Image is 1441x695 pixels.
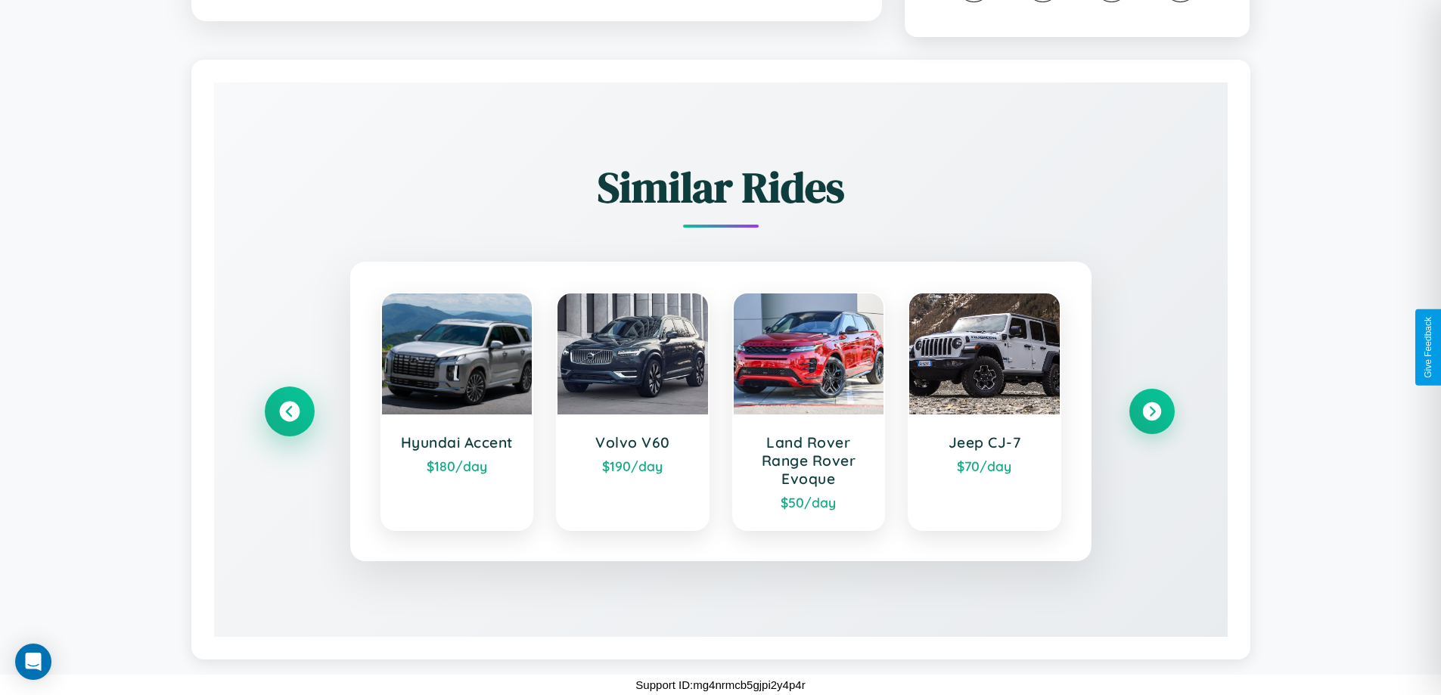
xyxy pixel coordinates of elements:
[380,292,534,531] a: Hyundai Accent$180/day
[397,433,517,451] h3: Hyundai Accent
[15,644,51,680] div: Open Intercom Messenger
[556,292,710,531] a: Volvo V60$190/day
[924,433,1045,451] h3: Jeep CJ-7
[749,494,869,510] div: $ 50 /day
[1423,317,1433,378] div: Give Feedback
[573,433,693,451] h3: Volvo V60
[749,433,869,488] h3: Land Rover Range Rover Evoque
[267,158,1175,216] h2: Similar Rides
[908,292,1061,531] a: Jeep CJ-7$70/day
[635,675,805,695] p: Support ID: mg4nrmcb5gjpi2y4p4r
[924,458,1045,474] div: $ 70 /day
[573,458,693,474] div: $ 190 /day
[397,458,517,474] div: $ 180 /day
[732,292,886,531] a: Land Rover Range Rover Evoque$50/day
